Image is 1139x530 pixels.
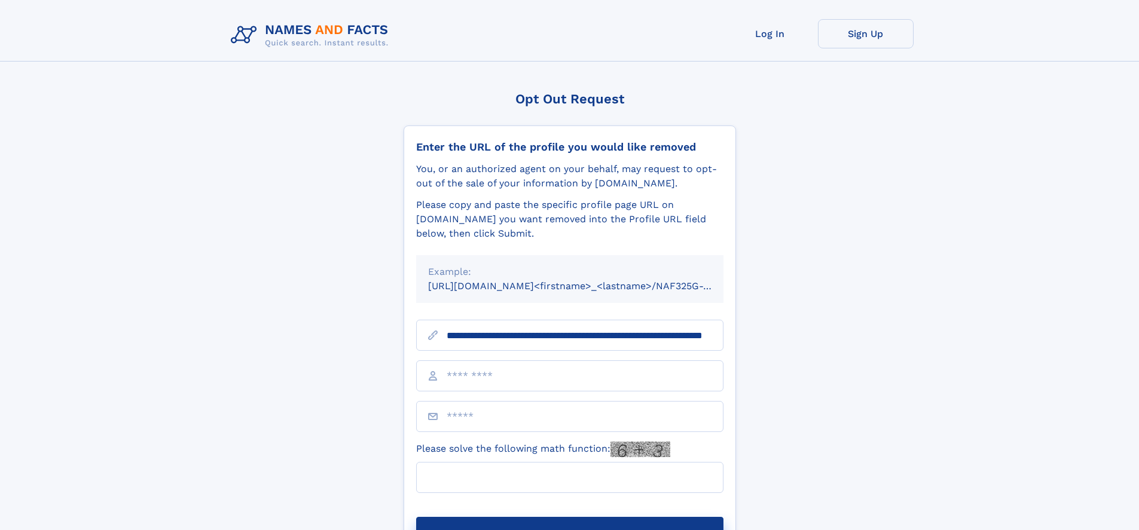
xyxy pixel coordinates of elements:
small: [URL][DOMAIN_NAME]<firstname>_<lastname>/NAF325G-xxxxxxxx [428,280,746,292]
div: You, or an authorized agent on your behalf, may request to opt-out of the sale of your informatio... [416,162,723,191]
div: Example: [428,265,712,279]
a: Log In [722,19,818,48]
div: Please copy and paste the specific profile page URL on [DOMAIN_NAME] you want removed into the Pr... [416,198,723,241]
div: Enter the URL of the profile you would like removed [416,140,723,154]
div: Opt Out Request [404,91,736,106]
label: Please solve the following math function: [416,442,670,457]
img: Logo Names and Facts [226,19,398,51]
a: Sign Up [818,19,914,48]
